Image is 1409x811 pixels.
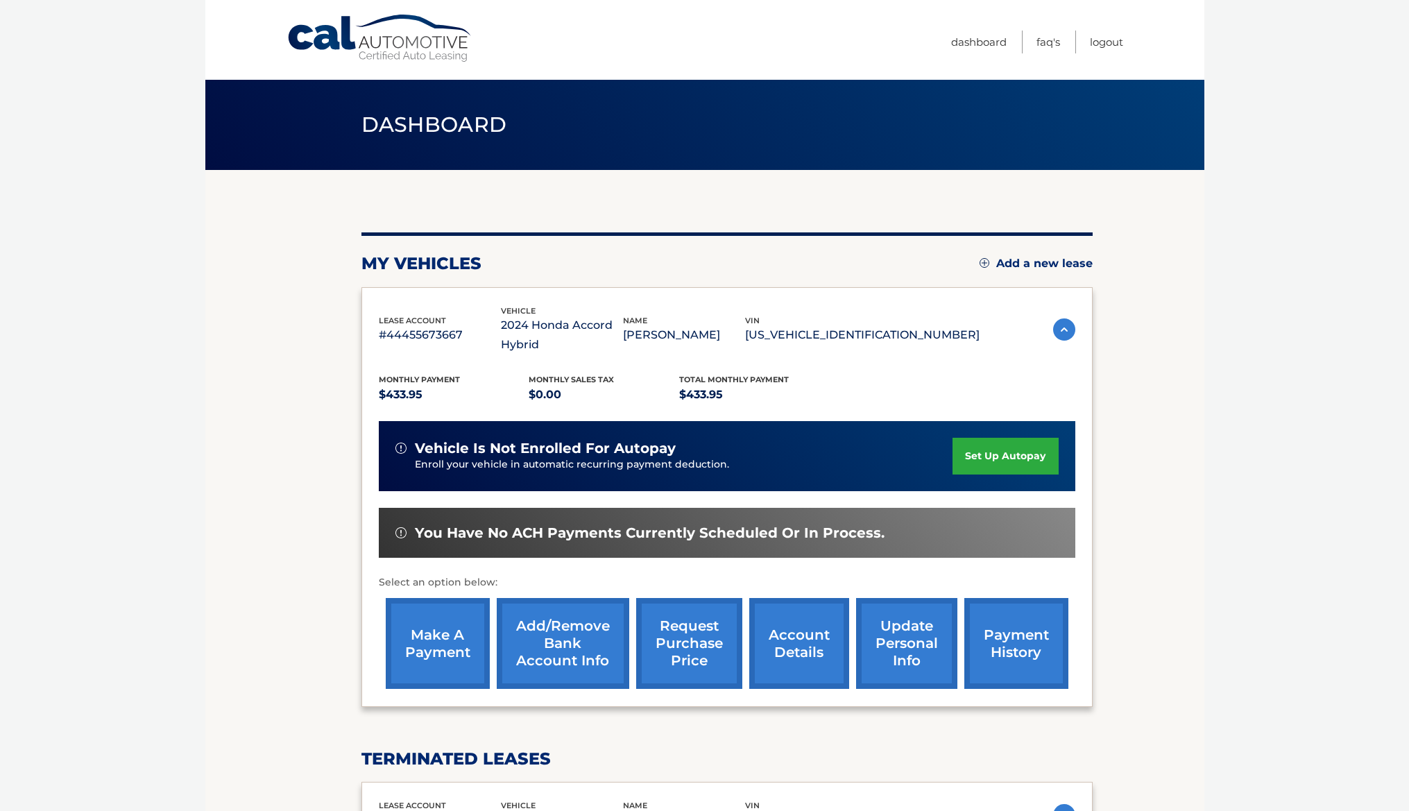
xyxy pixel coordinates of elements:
p: Enroll your vehicle in automatic recurring payment deduction. [415,457,953,472]
p: $433.95 [379,385,529,404]
a: set up autopay [953,438,1058,475]
p: Select an option below: [379,574,1075,591]
a: payment history [964,598,1068,689]
a: FAQ's [1036,31,1060,53]
a: Logout [1090,31,1123,53]
a: make a payment [386,598,490,689]
h2: my vehicles [361,253,481,274]
p: [US_VEHICLE_IDENTIFICATION_NUMBER] [745,325,980,345]
span: Dashboard [361,112,507,137]
p: 2024 Honda Accord Hybrid [501,316,623,355]
p: $433.95 [679,385,830,404]
span: vehicle is not enrolled for autopay [415,440,676,457]
img: accordion-active.svg [1053,318,1075,341]
span: vin [745,316,760,325]
span: lease account [379,316,446,325]
a: request purchase price [636,598,742,689]
p: #44455673667 [379,325,501,345]
img: add.svg [980,258,989,268]
a: Add a new lease [980,257,1093,271]
a: account details [749,598,849,689]
span: lease account [379,801,446,810]
span: name [623,316,647,325]
span: vin [745,801,760,810]
h2: terminated leases [361,749,1093,769]
p: [PERSON_NAME] [623,325,745,345]
span: vehicle [501,801,536,810]
a: Dashboard [951,31,1007,53]
span: Total Monthly Payment [679,375,789,384]
span: You have no ACH payments currently scheduled or in process. [415,524,885,542]
span: Monthly sales Tax [529,375,614,384]
span: name [623,801,647,810]
img: alert-white.svg [395,527,407,538]
a: update personal info [856,598,957,689]
a: Cal Automotive [287,14,474,63]
p: $0.00 [529,385,679,404]
img: alert-white.svg [395,443,407,454]
span: vehicle [501,306,536,316]
span: Monthly Payment [379,375,460,384]
a: Add/Remove bank account info [497,598,629,689]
